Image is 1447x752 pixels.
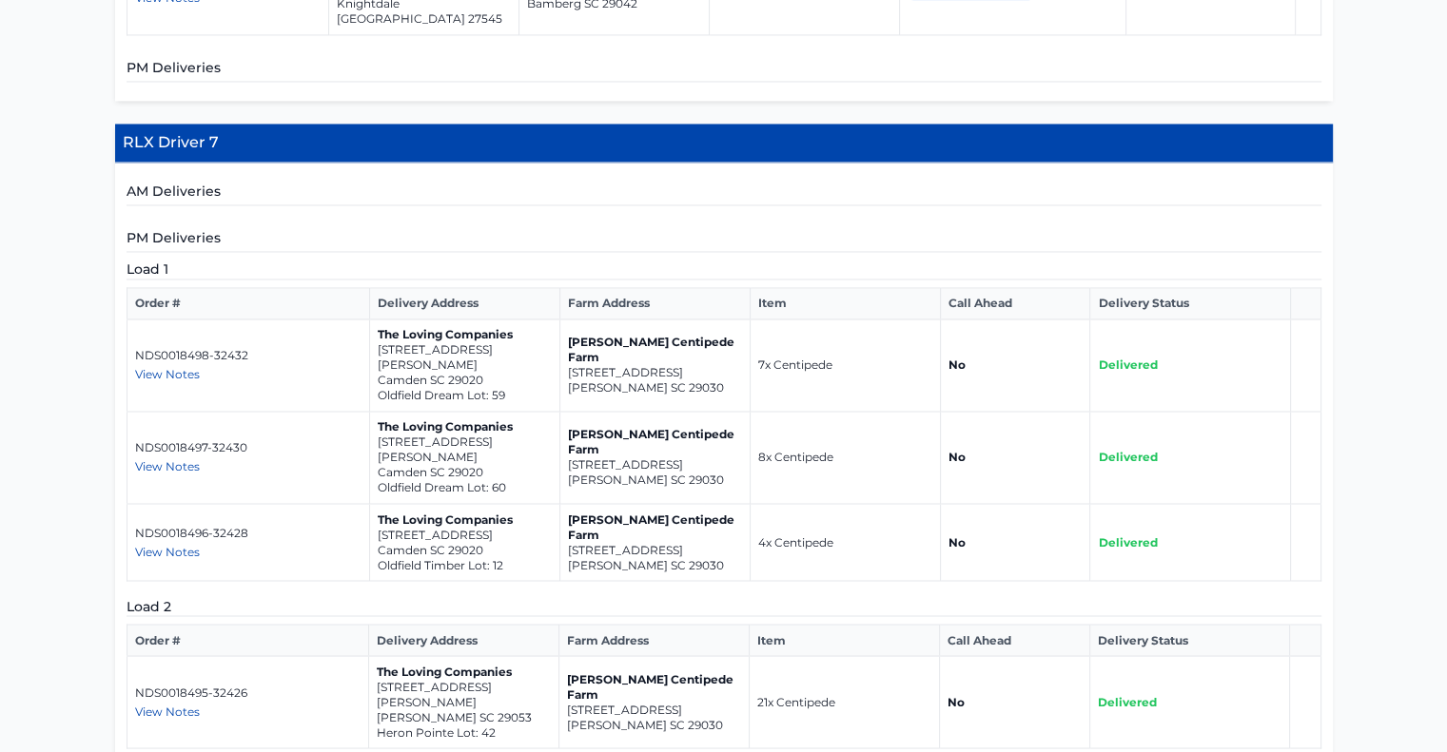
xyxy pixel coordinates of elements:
p: [PERSON_NAME] Centipede Farm [568,427,742,457]
h5: PM Deliveries [127,228,1321,252]
p: [PERSON_NAME] SC 29030 [568,380,742,395]
p: NDS0018496-32428 [135,525,362,540]
h5: PM Deliveries [127,58,1321,82]
p: Oldfield Dream Lot: 59 [378,388,552,403]
p: Oldfield Timber Lot: 12 [378,557,552,572]
p: NDS0018497-32430 [135,440,362,455]
p: [STREET_ADDRESS][PERSON_NAME] [378,342,552,373]
span: View Notes [135,459,200,473]
strong: No [948,694,965,708]
p: [PERSON_NAME] Centipede Farm [567,671,741,702]
p: Camden SC 29020 [378,542,552,557]
th: Delivery Address [369,288,559,319]
span: View Notes [135,704,200,718]
p: [PERSON_NAME] SC 29053 [377,709,551,724]
strong: No [948,534,966,549]
strong: No [948,357,966,372]
th: Delivery Status [1089,625,1290,656]
h4: RLX Driver 7 [115,124,1333,163]
p: Camden SC 29020 [378,465,552,480]
p: The Loving Companies [377,664,551,679]
p: [STREET_ADDRESS] [378,527,552,542]
p: The Loving Companies [378,419,552,434]
p: [STREET_ADDRESS] [567,702,741,717]
p: The Loving Companies [378,327,552,342]
p: [STREET_ADDRESS] [568,542,742,557]
td: 7x Centipede [750,319,940,412]
h5: AM Deliveries [127,182,1321,205]
th: Call Ahead [939,625,1089,656]
p: Heron Pointe Lot: 42 [377,724,551,740]
span: View Notes [135,367,200,381]
th: Farm Address [559,288,750,319]
th: Delivery Status [1090,288,1290,319]
p: [PERSON_NAME] SC 29030 [567,717,741,732]
strong: No [948,450,966,464]
p: [STREET_ADDRESS][PERSON_NAME] [377,679,551,709]
p: [STREET_ADDRESS][PERSON_NAME] [378,434,552,465]
p: The Loving Companies [378,511,552,527]
h5: Load 2 [127,596,1321,616]
p: NDS0018495-32426 [135,685,361,700]
p: NDS0018498-32432 [135,348,362,363]
span: Delivered [1098,534,1157,549]
p: Oldfield Dream Lot: 60 [378,480,552,495]
td: 4x Centipede [750,504,940,581]
p: [PERSON_NAME] SC 29030 [568,472,742,488]
span: Delivered [1098,357,1157,372]
th: Delivery Address [368,625,558,656]
span: Delivered [1098,694,1157,708]
th: Order # [127,625,368,656]
p: [PERSON_NAME] SC 29030 [568,557,742,572]
span: View Notes [135,544,200,558]
td: 8x Centipede [750,412,940,504]
th: Call Ahead [940,288,1090,319]
th: Order # [127,288,369,319]
span: Delivered [1098,450,1157,464]
p: [PERSON_NAME] Centipede Farm [568,335,742,365]
p: [PERSON_NAME] Centipede Farm [568,511,742,542]
th: Item [749,625,939,656]
p: [STREET_ADDRESS] [568,457,742,472]
p: Camden SC 29020 [378,373,552,388]
p: [STREET_ADDRESS] [568,365,742,380]
th: Item [750,288,940,319]
td: 21x Centipede [749,656,939,748]
th: Farm Address [558,625,749,656]
h5: Load 1 [127,260,1321,280]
